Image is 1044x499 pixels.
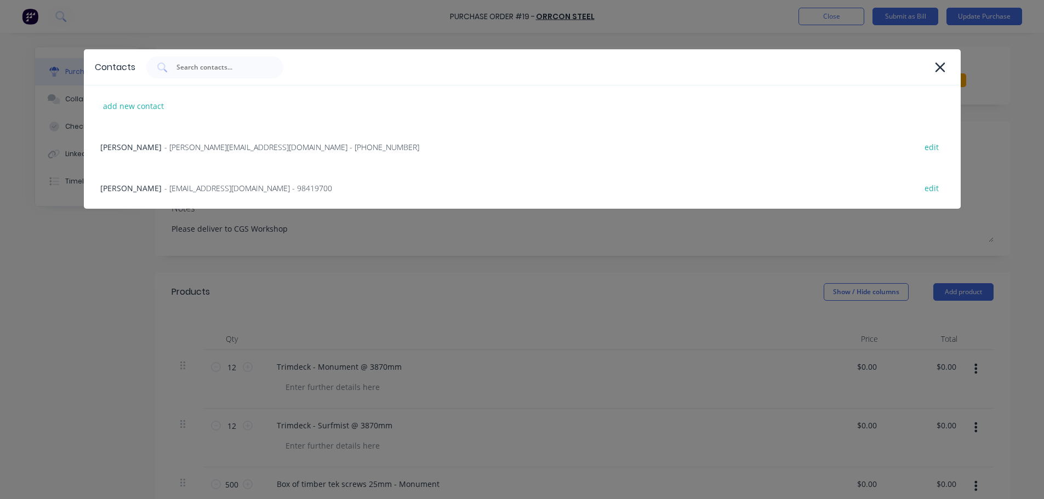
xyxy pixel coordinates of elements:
[164,141,419,153] span: - [PERSON_NAME][EMAIL_ADDRESS][DOMAIN_NAME] - [PHONE_NUMBER]
[175,62,266,73] input: Search contacts...
[919,180,944,197] div: edit
[95,61,135,74] div: Contacts
[84,168,961,209] div: [PERSON_NAME]
[84,127,961,168] div: [PERSON_NAME]
[919,139,944,156] div: edit
[164,182,332,194] span: - [EMAIL_ADDRESS][DOMAIN_NAME] - 98419700
[98,97,169,114] div: add new contact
